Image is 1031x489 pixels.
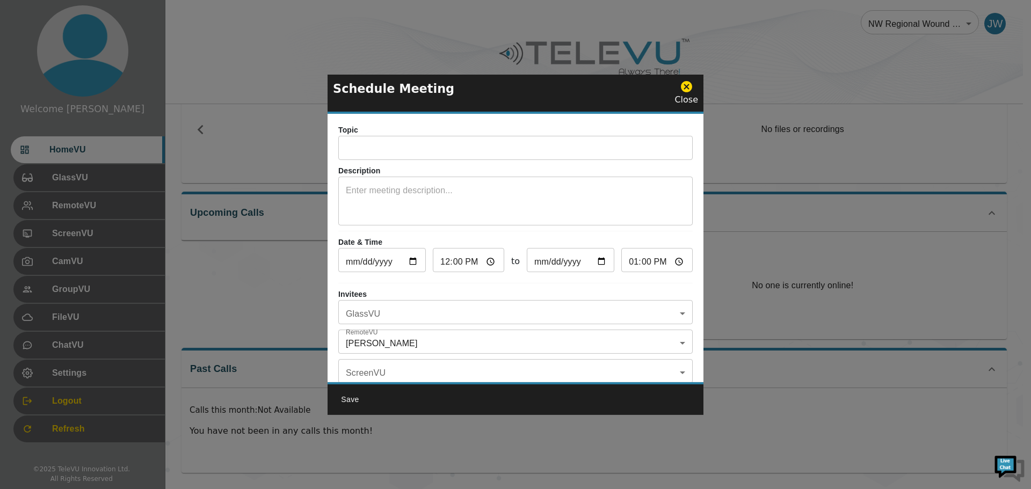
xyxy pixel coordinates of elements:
span: We're online! [62,135,148,244]
p: Topic [338,125,693,136]
div: ​ [338,303,693,324]
div: Minimize live chat window [176,5,202,31]
div: Chat with us now [56,56,180,70]
img: d_736959983_company_1615157101543_736959983 [18,50,45,77]
div: Close [674,80,698,106]
span: to [511,255,520,268]
p: Description [338,165,693,177]
textarea: Type your message and hit 'Enter' [5,293,205,331]
button: Save [333,390,367,410]
div: ​ [338,362,693,383]
img: Chat Widget [993,451,1026,484]
p: Schedule Meeting [333,79,454,98]
p: Invitees [338,289,693,300]
p: Date & Time [338,237,693,248]
div: [PERSON_NAME] [338,332,693,354]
